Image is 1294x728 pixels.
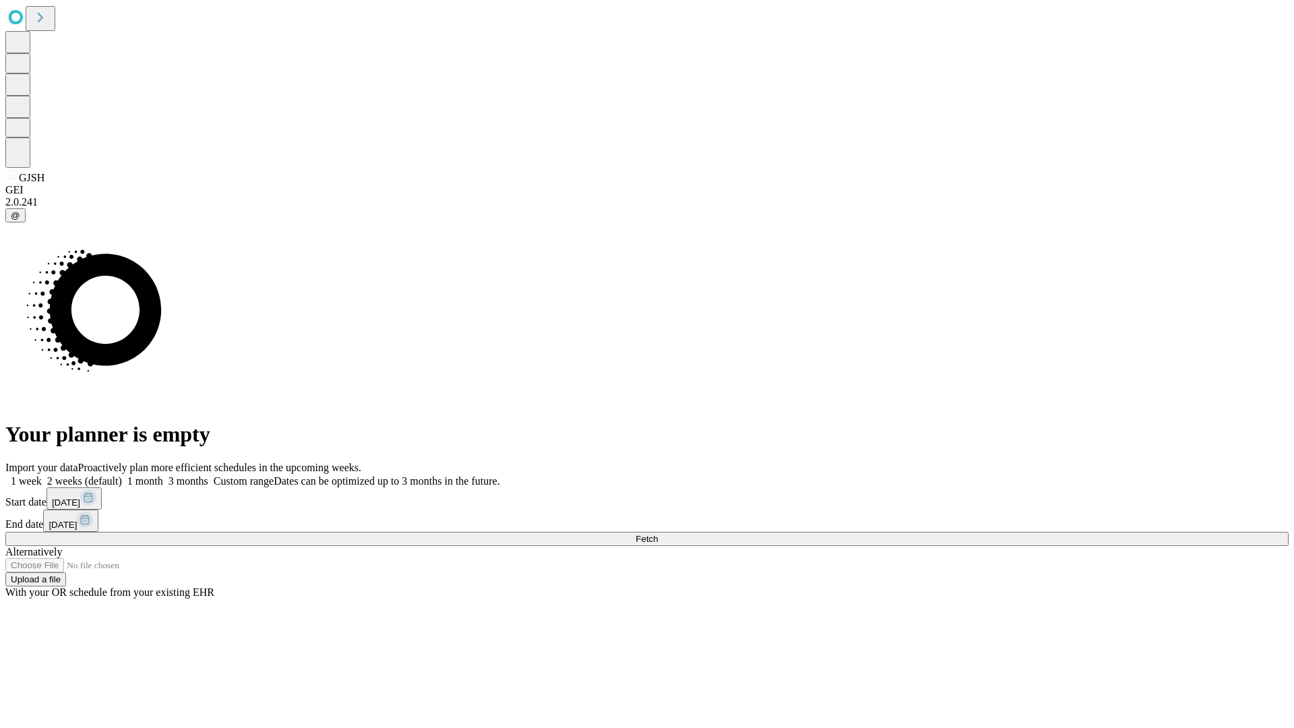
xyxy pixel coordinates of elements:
span: Dates can be optimized up to 3 months in the future. [274,475,499,487]
span: 1 week [11,475,42,487]
button: @ [5,208,26,222]
div: End date [5,510,1289,532]
span: [DATE] [52,497,80,508]
div: 2.0.241 [5,196,1289,208]
span: Custom range [214,475,274,487]
span: 3 months [168,475,208,487]
span: @ [11,210,20,220]
button: Upload a file [5,572,66,586]
div: GEI [5,184,1289,196]
span: GJSH [19,172,44,183]
span: Import your data [5,462,78,473]
span: Proactively plan more efficient schedules in the upcoming weeks. [78,462,361,473]
span: [DATE] [49,520,77,530]
button: Fetch [5,532,1289,546]
span: Fetch [636,534,658,544]
button: [DATE] [47,487,102,510]
h1: Your planner is empty [5,422,1289,447]
span: 2 weeks (default) [47,475,122,487]
button: [DATE] [43,510,98,532]
div: Start date [5,487,1289,510]
span: 1 month [127,475,163,487]
span: With your OR schedule from your existing EHR [5,586,214,598]
span: Alternatively [5,546,62,557]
